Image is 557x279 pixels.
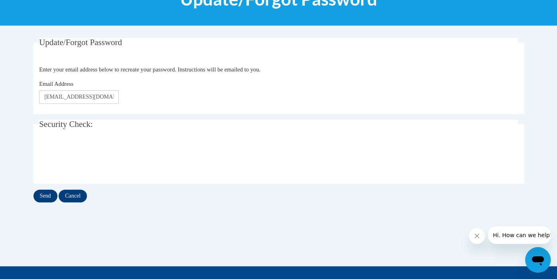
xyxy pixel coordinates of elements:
[5,6,65,12] span: Hi. How can we help?
[33,190,57,202] input: Send
[39,81,73,87] span: Email Address
[39,119,93,129] span: Security Check:
[469,228,485,244] iframe: Close message
[39,90,119,104] input: Email
[59,190,87,202] input: Cancel
[39,66,260,73] span: Enter your email address below to recreate your password. Instructions will be emailed to you.
[39,142,160,174] iframe: reCAPTCHA
[39,38,122,47] span: Update/Forgot Password
[488,226,551,244] iframe: Message from company
[525,247,551,273] iframe: Button to launch messaging window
